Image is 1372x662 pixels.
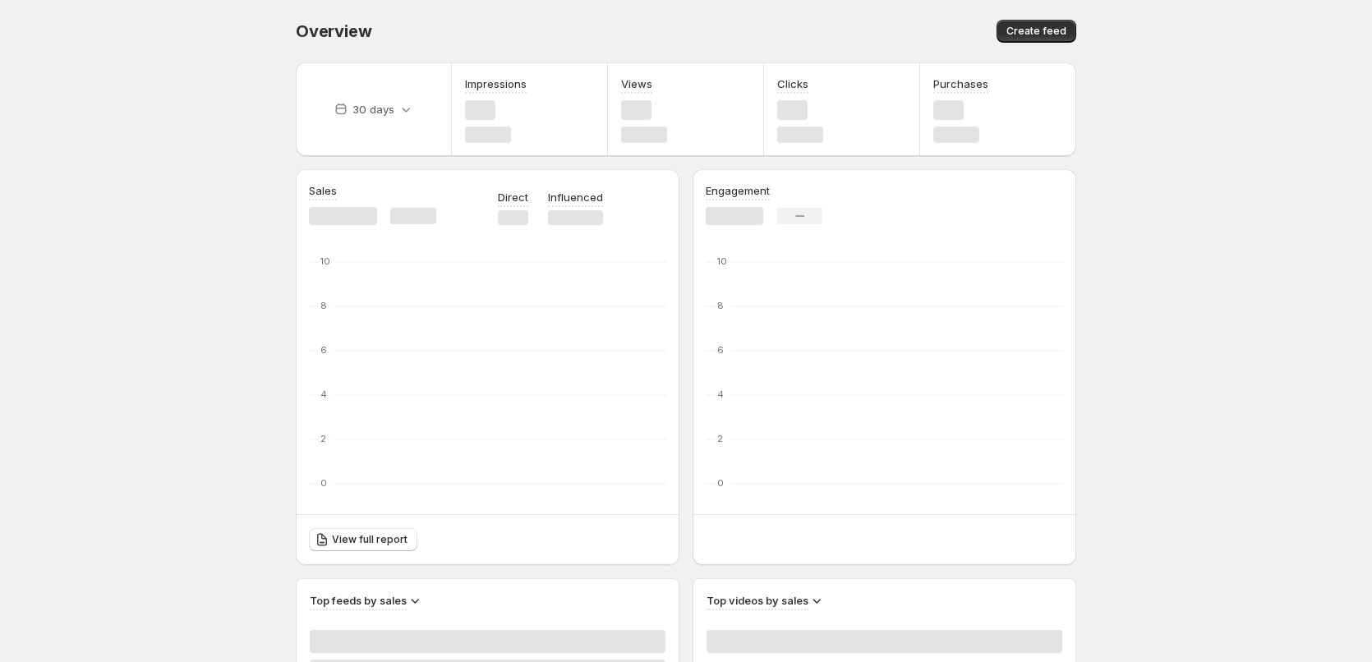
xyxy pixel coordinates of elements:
[320,388,327,400] text: 4
[777,76,808,92] h3: Clicks
[309,528,417,551] a: View full report
[320,433,326,444] text: 2
[465,76,527,92] h3: Impressions
[933,76,988,92] h3: Purchases
[717,388,724,400] text: 4
[717,477,724,489] text: 0
[498,189,528,205] p: Direct
[296,21,371,41] span: Overview
[717,255,727,267] text: 10
[320,477,327,489] text: 0
[707,592,808,609] h3: Top videos by sales
[332,533,407,546] span: View full report
[717,344,724,356] text: 6
[717,300,724,311] text: 8
[320,300,327,311] text: 8
[717,433,723,444] text: 2
[621,76,652,92] h3: Views
[310,592,407,609] h3: Top feeds by sales
[352,101,394,117] p: 30 days
[1006,25,1066,38] span: Create feed
[706,182,770,199] h3: Engagement
[320,255,330,267] text: 10
[309,182,337,199] h3: Sales
[997,20,1076,43] button: Create feed
[320,344,327,356] text: 6
[548,189,603,205] p: Influenced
